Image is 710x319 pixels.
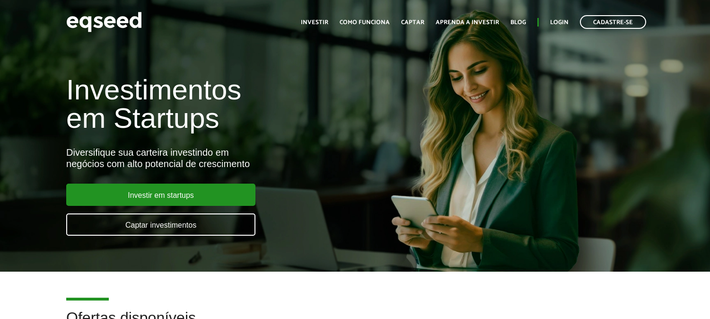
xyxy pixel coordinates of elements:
a: Blog [510,19,526,26]
a: Investir em startups [66,184,255,206]
a: Como funciona [340,19,390,26]
h1: Investimentos em Startups [66,76,407,133]
a: Login [550,19,569,26]
div: Diversifique sua carteira investindo em negócios com alto potencial de crescimento [66,147,407,169]
a: Cadastre-se [580,15,646,29]
a: Investir [301,19,328,26]
a: Captar investimentos [66,213,255,236]
a: Captar [401,19,424,26]
img: EqSeed [66,9,142,35]
a: Aprenda a investir [436,19,499,26]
